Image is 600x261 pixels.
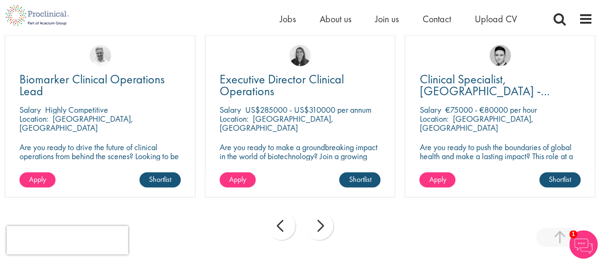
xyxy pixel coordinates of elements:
[29,174,46,184] span: Apply
[289,45,311,66] img: Ciara Noble
[569,230,598,259] img: Chatbot
[19,104,41,115] span: Salary
[445,104,536,115] p: €75000 - €80000 per hour
[139,172,181,188] a: Shortlist
[339,172,380,188] a: Shortlist
[245,104,371,115] p: US$285000 - US$310000 per annum
[220,73,381,97] a: Executive Director Clinical Operations
[280,13,296,25] a: Jobs
[45,104,108,115] p: Highly Competitive
[220,172,256,188] a: Apply
[419,143,581,179] p: Are you ready to push the boundaries of global health and make a lasting impact? This role at a h...
[419,172,455,188] a: Apply
[539,172,581,188] a: Shortlist
[19,143,181,179] p: Are you ready to drive the future of clinical operations from behind the scenes? Looking to be in...
[19,172,55,188] a: Apply
[419,73,581,97] a: Clinical Specialist, [GEOGRAPHIC_DATA] - Cardiac
[220,113,333,133] p: [GEOGRAPHIC_DATA], [GEOGRAPHIC_DATA]
[429,174,446,184] span: Apply
[267,212,295,240] div: prev
[305,212,333,240] div: next
[375,13,399,25] a: Join us
[19,73,181,97] a: Biomarker Clinical Operations Lead
[489,45,511,66] img: Connor Lynes
[19,71,165,99] span: Biomarker Clinical Operations Lead
[220,104,241,115] span: Salary
[419,113,533,133] p: [GEOGRAPHIC_DATA], [GEOGRAPHIC_DATA]
[320,13,351,25] a: About us
[419,71,549,111] span: Clinical Specialist, [GEOGRAPHIC_DATA] - Cardiac
[19,113,48,124] span: Location:
[220,143,381,179] p: Are you ready to make a groundbreaking impact in the world of biotechnology? Join a growing compa...
[220,113,249,124] span: Location:
[229,174,246,184] span: Apply
[475,13,517,25] a: Upload CV
[19,113,133,133] p: [GEOGRAPHIC_DATA], [GEOGRAPHIC_DATA]
[220,71,344,99] span: Executive Director Clinical Operations
[423,13,451,25] a: Contact
[90,45,111,66] img: Joshua Bye
[419,113,448,124] span: Location:
[419,104,441,115] span: Salary
[569,230,577,238] span: 1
